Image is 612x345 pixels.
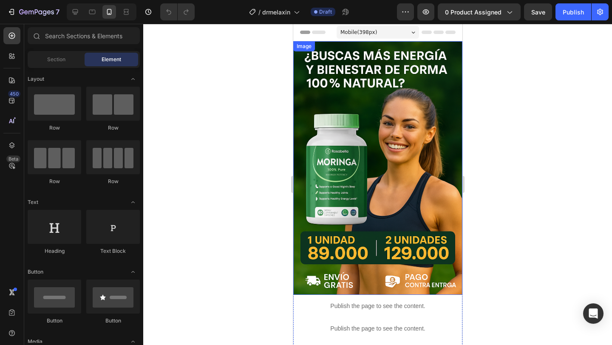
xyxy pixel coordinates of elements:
div: Button [28,317,81,325]
div: Row [28,124,81,132]
div: Open Intercom Messenger [583,303,603,324]
span: Section [47,56,65,63]
input: Search Sections & Elements [28,27,140,44]
span: Text [28,198,38,206]
div: Publish [563,8,584,17]
div: Row [86,178,140,185]
iframe: Design area [293,24,462,345]
button: Publish [555,3,591,20]
button: 0 product assigned [438,3,521,20]
span: Toggle open [126,265,140,279]
span: / [258,8,261,17]
span: drmelaxin [262,8,290,17]
button: Save [524,3,552,20]
div: Beta [6,156,20,162]
div: 450 [8,90,20,97]
span: Draft [319,8,332,16]
div: Row [28,178,81,185]
div: Heading [28,247,81,255]
p: 7 [56,7,59,17]
span: 0 product assigned [445,8,501,17]
span: Button [28,268,43,276]
div: Button [86,317,140,325]
div: Text Block [86,247,140,255]
span: Toggle open [126,195,140,209]
span: Element [102,56,121,63]
button: 7 [3,3,63,20]
span: Layout [28,75,44,83]
div: Undo/Redo [160,3,195,20]
span: Toggle open [126,72,140,86]
span: Save [531,8,545,16]
div: Row [86,124,140,132]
